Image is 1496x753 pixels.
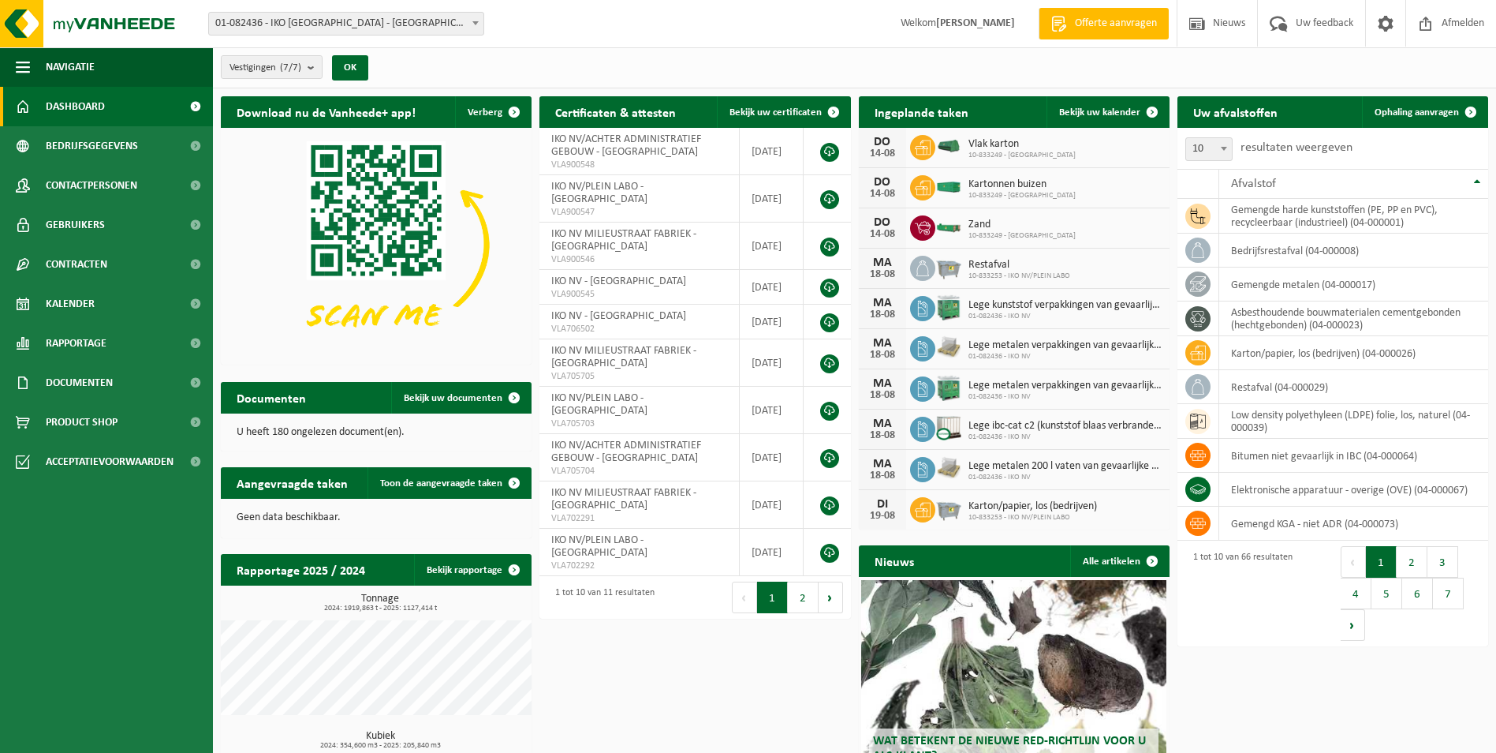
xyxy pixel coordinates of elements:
[968,513,1097,523] span: 10-833253 - IKO NV/PLEIN LABO
[1219,234,1488,268] td: bedrijfsrestafval (04-000008)
[935,455,962,481] img: LP-PA-00000-WDN-11
[229,742,532,750] span: 2024: 354,600 m3 - 2025: 205,840 m3
[935,334,962,361] img: LP-PA-00000-WDN-11
[740,175,804,223] td: [DATE]
[867,269,898,280] div: 18-08
[740,270,804,305] td: [DATE]
[732,582,757,613] button: Previous
[551,534,647,559] span: IKO NV/PLEIN LABO - [GEOGRAPHIC_DATA]
[968,219,1076,231] span: Zand
[237,512,516,523] p: Geen data beschikbaar.
[867,350,898,361] div: 18-08
[859,545,930,576] h2: Nieuws
[46,126,138,166] span: Bedrijfsgegevens
[867,377,898,390] div: MA
[229,594,532,613] h3: Tonnage
[1219,473,1488,507] td: elektronische apparatuur - overige (OVE) (04-000067)
[867,430,898,441] div: 18-08
[404,393,502,403] span: Bekijk uw documenten
[1433,578,1464,609] button: 7
[551,288,727,301] span: VLA900545
[221,55,323,79] button: Vestigingen(7/7)
[1427,546,1458,578] button: 3
[1397,546,1427,578] button: 2
[221,128,532,362] img: Download de VHEPlus App
[935,293,962,322] img: PB-HB-1400-HPE-GN-11
[788,582,819,613] button: 2
[867,511,898,522] div: 19-08
[935,253,962,280] img: WB-2500-GAL-GY-01
[740,128,804,175] td: [DATE]
[935,373,962,403] img: PB-HB-1400-HPE-GN-11
[551,512,727,525] span: VLA702291
[551,440,701,464] span: IKO NV/ACHTER ADMINISTRATIEF GEBOUW - [GEOGRAPHIC_DATA]
[209,13,483,35] span: 01-082436 - IKO NV - ANTWERPEN
[867,498,898,511] div: DI
[936,17,1015,29] strong: [PERSON_NAME]
[221,96,431,127] h2: Download nu de Vanheede+ app!
[539,96,692,127] h2: Certificaten & attesten
[867,257,898,269] div: MA
[968,299,1162,312] span: Lege kunststof verpakkingen van gevaarlijke stoffen
[935,495,962,522] img: WB-2500-GAL-GY-01
[237,427,516,438] p: U heeft 180 ongelezen document(en).
[968,191,1076,200] span: 10-833249 - [GEOGRAPHIC_DATA]
[867,136,898,148] div: DO
[455,96,530,128] button: Verberg
[740,305,804,339] td: [DATE]
[867,470,898,481] div: 18-08
[867,390,898,401] div: 18-08
[1219,199,1488,234] td: gemengde harde kunststoffen (PE, PP en PVC), recycleerbaar (industrieel) (04-000001)
[935,139,962,153] img: HK-XK-22-GN-00
[551,159,727,171] span: VLA900548
[1039,8,1169,39] a: Offerte aanvragen
[968,339,1162,352] span: Lege metalen verpakkingen van gevaarlijke stoffen
[968,420,1162,433] span: Lege ibc-cat c2 (kunststof blaas verbranden)
[280,62,301,73] count: (7/7)
[1366,546,1397,578] button: 1
[414,554,530,586] a: Bekijk rapportage
[867,297,898,309] div: MA
[46,47,95,87] span: Navigatie
[380,478,502,489] span: Toon de aangevraagde taken
[968,392,1162,402] span: 01-082436 - IKO NV
[740,529,804,576] td: [DATE]
[867,148,898,159] div: 14-08
[551,133,701,158] span: IKO NV/ACHTER ADMINISTRATIEF GEBOUW - [GEOGRAPHIC_DATA]
[551,310,686,322] span: IKO NV - [GEOGRAPHIC_DATA]
[46,442,173,481] span: Acceptatievoorwaarden
[740,387,804,434] td: [DATE]
[229,605,532,613] span: 2024: 1919,863 t - 2025: 1127,414 t
[1059,107,1140,118] span: Bekijk uw kalender
[740,481,804,529] td: [DATE]
[968,312,1162,321] span: 01-082436 - IKO NV
[740,339,804,387] td: [DATE]
[551,228,696,253] span: IKO NV MILIEUSTRAAT FABRIEK - [GEOGRAPHIC_DATA]
[1070,545,1168,577] a: Alle artikelen
[867,189,898,200] div: 14-08
[1402,578,1433,609] button: 6
[1046,96,1168,128] a: Bekijk uw kalender
[551,323,727,335] span: VLA706502
[867,229,898,240] div: 14-08
[968,473,1162,482] span: 01-082436 - IKO NV
[551,275,686,287] span: IKO NV - [GEOGRAPHIC_DATA]
[867,309,898,320] div: 18-08
[717,96,849,128] a: Bekijk uw certificaten
[968,500,1097,513] span: Karton/papier, los (bedrijven)
[968,178,1076,191] span: Kartonnen buizen
[551,370,727,383] span: VLA705705
[968,460,1162,473] span: Lege metalen 200 l vaten van gevaarlijke producten
[208,12,484,36] span: 01-082436 - IKO NV - ANTWERPEN
[1219,302,1488,336] td: asbesthoudende bouwmaterialen cementgebonden (hechtgebonden) (04-000023)
[859,96,984,127] h2: Ingeplande taken
[1219,268,1488,302] td: gemengde metalen (04-000017)
[1341,578,1371,609] button: 4
[1219,336,1488,370] td: karton/papier, los (bedrijven) (04-000026)
[547,580,655,615] div: 1 tot 10 van 11 resultaten
[46,284,95,324] span: Kalender
[740,434,804,481] td: [DATE]
[551,392,647,417] span: IKO NV/PLEIN LABO - [GEOGRAPHIC_DATA]
[229,731,532,750] h3: Kubiek
[551,465,727,478] span: VLA705704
